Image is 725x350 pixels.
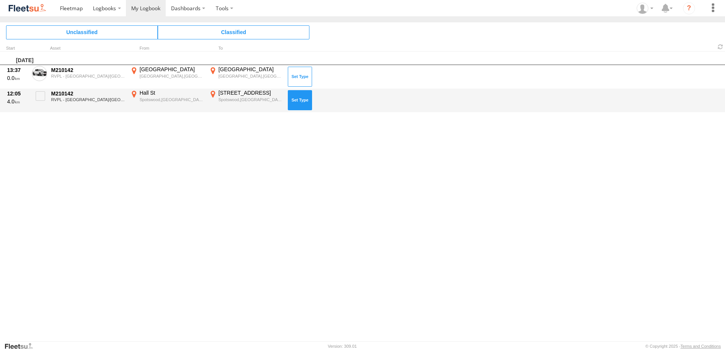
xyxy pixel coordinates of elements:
[129,47,205,50] div: From
[129,89,205,111] label: Click to View Event Location
[7,75,28,81] div: 0.0
[140,89,204,96] div: Hall St
[645,344,721,348] div: © Copyright 2025 -
[51,90,125,97] div: M210142
[4,342,39,350] a: Visit our Website
[681,344,721,348] a: Terms and Conditions
[6,47,29,50] div: Click to Sort
[6,25,158,39] span: Click to view Unclassified Trips
[140,66,204,73] div: [GEOGRAPHIC_DATA]
[51,74,125,78] div: RVPL - [GEOGRAPHIC_DATA]/[GEOGRAPHIC_DATA]/[GEOGRAPHIC_DATA]
[7,67,28,73] div: 13:37
[208,47,284,50] div: To
[218,73,282,79] div: [GEOGRAPHIC_DATA],[GEOGRAPHIC_DATA]
[51,67,125,73] div: M210142
[129,66,205,88] label: Click to View Event Location
[288,67,312,86] button: Click to Set
[218,66,282,73] div: [GEOGRAPHIC_DATA]
[140,73,204,79] div: [GEOGRAPHIC_DATA],[GEOGRAPHIC_DATA]
[634,3,656,14] div: Anthony Winton
[218,89,282,96] div: [STREET_ADDRESS]
[683,2,695,14] i: ?
[288,90,312,110] button: Click to Set
[158,25,309,39] span: Click to view Classified Trips
[8,3,47,13] img: fleetsu-logo-horizontal.svg
[51,97,125,102] div: RVPL - [GEOGRAPHIC_DATA]/[GEOGRAPHIC_DATA]/[GEOGRAPHIC_DATA]
[140,97,204,102] div: Spotswood,[GEOGRAPHIC_DATA]
[7,98,28,105] div: 4.0
[208,89,284,111] label: Click to View Event Location
[716,43,725,50] span: Refresh
[7,90,28,97] div: 12:05
[50,47,126,50] div: Asset
[328,344,357,348] div: Version: 309.01
[208,66,284,88] label: Click to View Event Location
[218,97,282,102] div: Spotswood,[GEOGRAPHIC_DATA]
